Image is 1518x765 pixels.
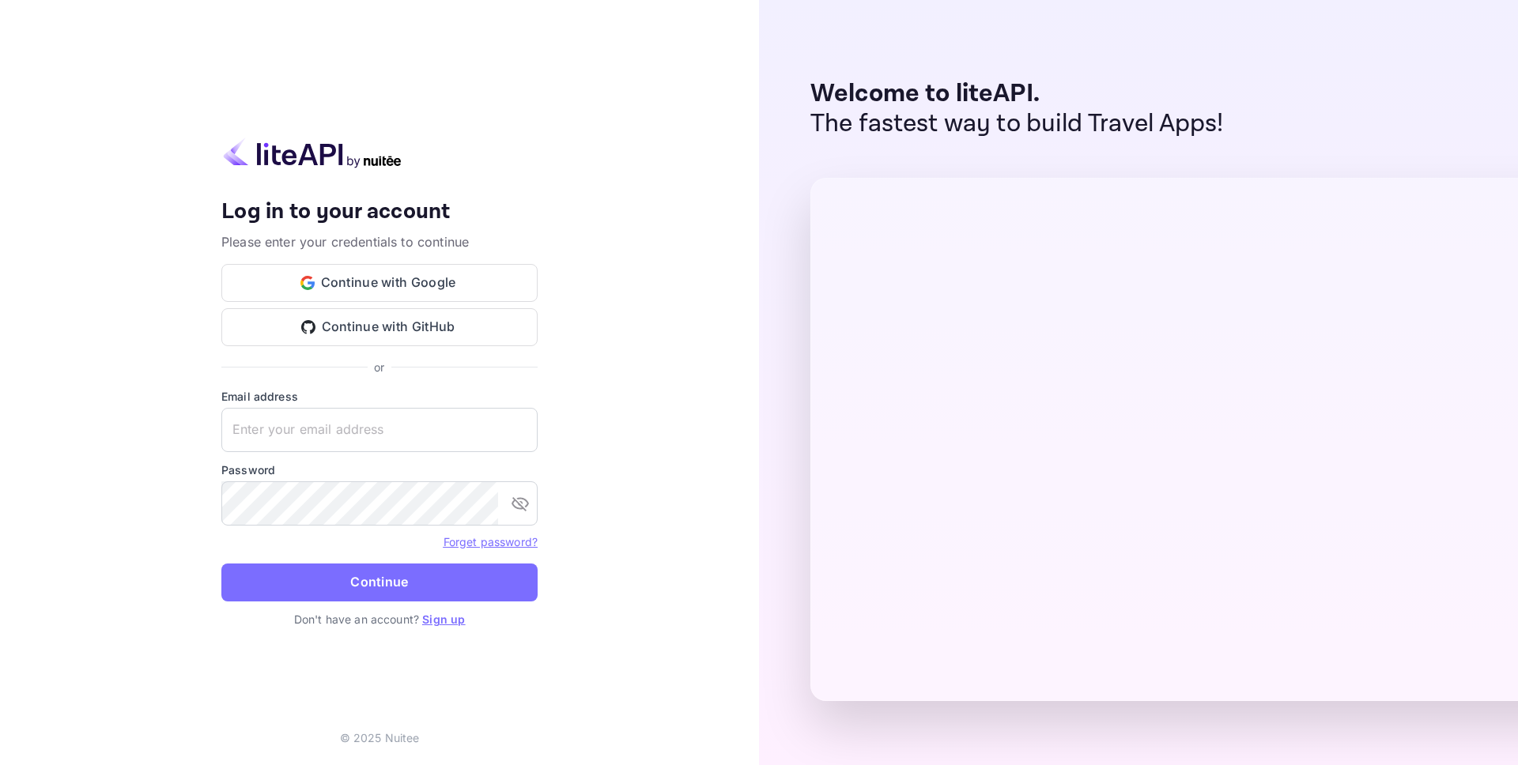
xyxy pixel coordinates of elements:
[221,408,538,452] input: Enter your email address
[340,729,420,746] p: © 2025 Nuitee
[422,612,465,626] a: Sign up
[444,535,538,548] a: Forget password?
[374,359,384,375] p: or
[221,388,538,405] label: Email address
[221,611,538,627] p: Don't have an account?
[221,198,538,226] h4: Log in to your account
[810,79,1224,109] p: Welcome to liteAPI.
[221,264,538,302] button: Continue with Google
[221,308,538,346] button: Continue with GitHub
[504,488,536,519] button: toggle password visibility
[444,533,538,549] a: Forget password?
[221,563,538,601] button: Continue
[221,138,403,168] img: liteapi
[221,462,538,478] label: Password
[221,232,538,251] p: Please enter your credentials to continue
[810,109,1224,139] p: The fastest way to build Travel Apps!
